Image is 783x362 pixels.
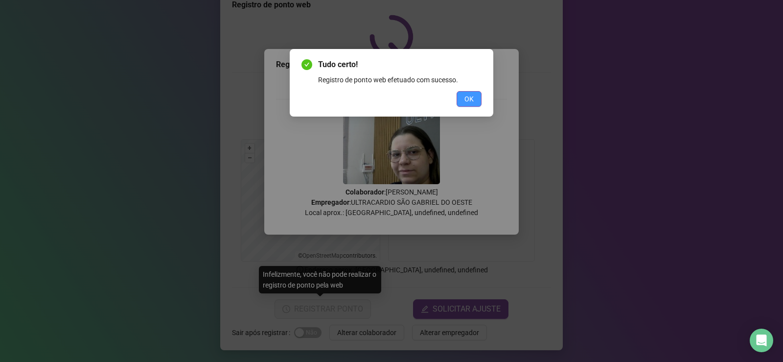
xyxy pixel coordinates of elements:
[464,94,474,104] span: OK
[301,59,312,70] span: check-circle
[318,59,482,71] span: Tudo certo!
[318,74,482,85] div: Registro de ponto web efetuado com sucesso.
[750,329,773,352] div: Open Intercom Messenger
[457,91,482,107] button: OK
